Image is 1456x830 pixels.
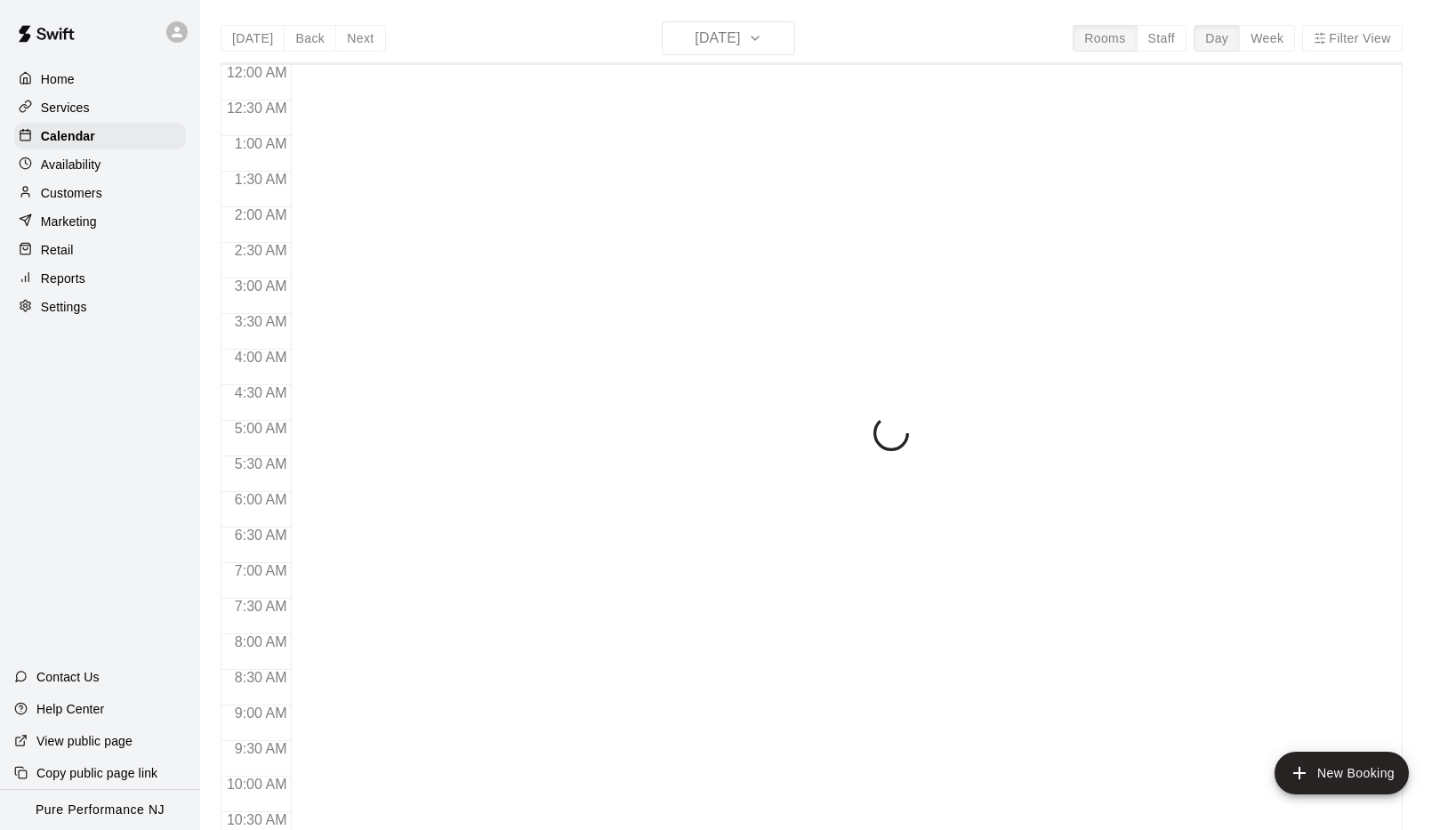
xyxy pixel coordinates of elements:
[230,314,292,329] span: 3:30 AM
[36,764,157,782] p: Copy public page link
[230,385,292,400] span: 4:30 AM
[41,184,102,202] p: Customers
[222,812,292,827] span: 10:30 AM
[41,241,74,259] p: Retail
[230,492,292,507] span: 6:00 AM
[230,278,292,294] span: 3:00 AM
[222,777,292,792] span: 10:00 AM
[230,528,292,543] span: 6:30 AM
[41,298,87,316] p: Settings
[36,732,133,750] p: View public page
[41,156,101,173] p: Availability
[41,127,95,145] p: Calendar
[230,599,292,614] span: 7:30 AM
[14,94,186,121] a: Services
[14,123,186,149] a: Calendar
[14,294,186,320] a: Settings
[230,172,292,187] span: 1:30 AM
[230,670,292,685] span: 8:30 AM
[222,101,292,116] span: 12:30 AM
[14,208,186,235] a: Marketing
[230,350,292,365] span: 4:00 AM
[222,65,292,80] span: 12:00 AM
[36,668,100,686] p: Contact Us
[230,207,292,222] span: 2:00 AM
[41,213,97,230] p: Marketing
[230,243,292,258] span: 2:30 AM
[230,563,292,578] span: 7:00 AM
[36,801,165,819] p: Pure Performance NJ
[1275,752,1409,794] button: add
[14,265,186,292] a: Reports
[230,705,292,721] span: 9:00 AM
[230,741,292,756] span: 9:30 AM
[14,237,186,263] a: Retail
[41,70,75,88] p: Home
[14,180,186,206] a: Customers
[230,136,292,151] span: 1:00 AM
[41,99,90,117] p: Services
[41,270,85,287] p: Reports
[230,634,292,649] span: 8:00 AM
[14,66,186,93] a: Home
[230,421,292,436] span: 5:00 AM
[230,456,292,471] span: 5:30 AM
[36,700,104,718] p: Help Center
[14,151,186,178] a: Availability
